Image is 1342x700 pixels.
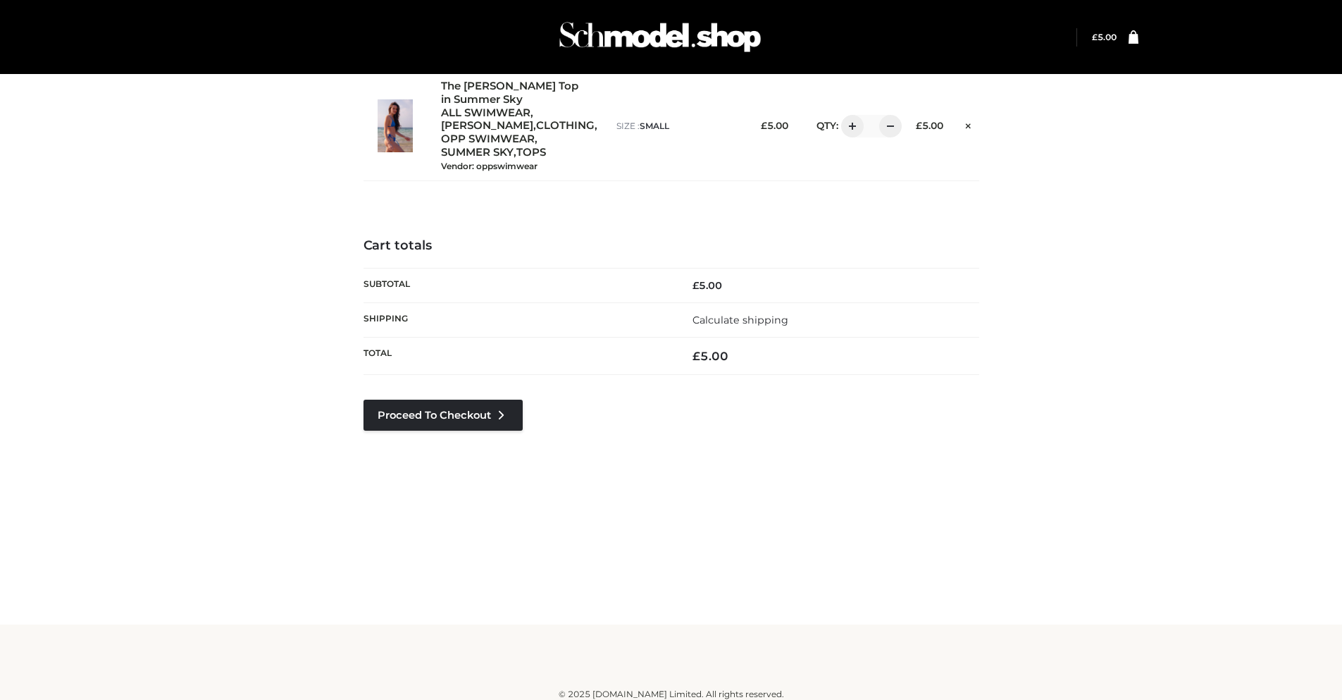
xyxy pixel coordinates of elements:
bdi: 5.00 [761,120,788,131]
a: The [PERSON_NAME] Top in Summer Sky [441,80,586,106]
a: OPP SWIMWEAR [441,133,535,146]
th: Subtotal [364,268,671,302]
img: Schmodel Admin 964 [554,9,766,65]
span: £ [761,120,767,131]
bdi: 5.00 [692,349,728,363]
th: Shipping [364,303,671,338]
a: Proceed to Checkout [364,400,523,431]
small: Vendor: oppswimwear [441,161,538,171]
p: size : [616,120,737,133]
h4: Cart totals [364,238,979,254]
span: £ [1092,32,1098,42]
a: TOPS [516,146,546,159]
div: , , , , , [441,80,602,172]
a: Remove this item [957,115,978,133]
a: £5.00 [1092,32,1117,42]
a: Calculate shipping [692,314,788,326]
a: SUMMER SKY [441,146,514,159]
a: CLOTHING [536,119,595,133]
th: Total [364,338,671,375]
span: SMALL [640,121,669,131]
span: £ [692,349,700,363]
a: ALL SWIMWEAR [441,106,530,120]
span: £ [692,279,699,292]
div: QTY: [802,115,892,137]
bdi: 5.00 [916,120,943,131]
bdi: 5.00 [692,279,722,292]
a: [PERSON_NAME] [441,119,533,133]
span: £ [916,120,922,131]
bdi: 5.00 [1092,32,1117,42]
